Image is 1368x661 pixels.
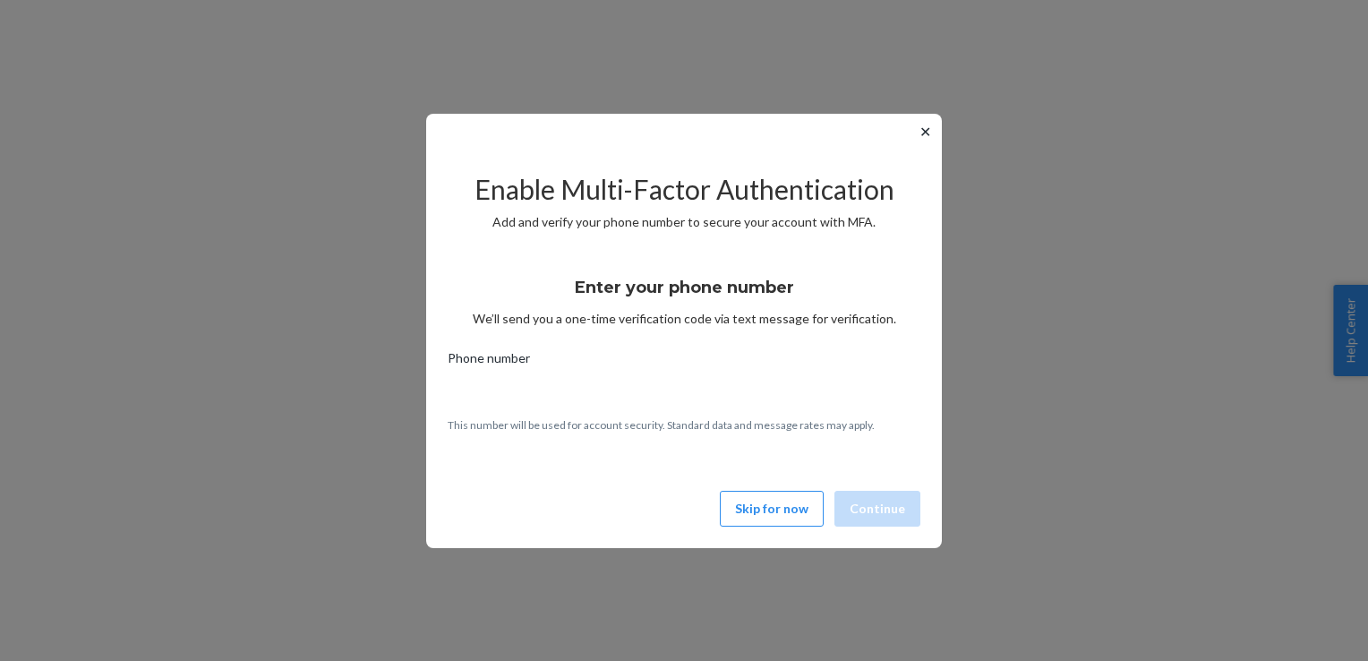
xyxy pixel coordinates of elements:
[448,349,530,374] span: Phone number
[448,175,920,204] h2: Enable Multi-Factor Authentication
[834,491,920,527] button: Continue
[916,121,935,142] button: ✕
[448,417,920,433] p: This number will be used for account security. Standard data and message rates may apply.
[448,213,920,231] p: Add and verify your phone number to secure your account with MFA.
[448,262,920,328] div: We’ll send you a one-time verification code via text message for verification.
[720,491,824,527] button: Skip for now
[575,276,794,299] h3: Enter your phone number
